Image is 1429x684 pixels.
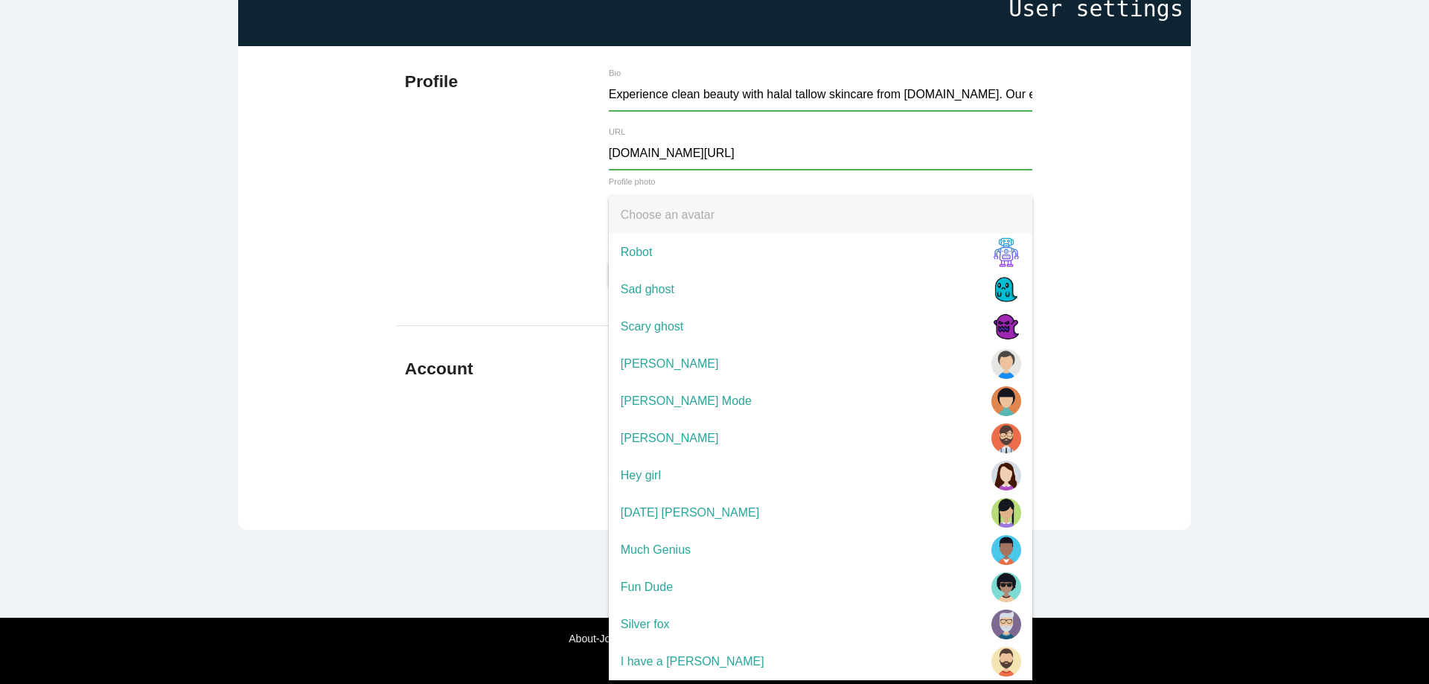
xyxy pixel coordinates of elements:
[569,633,596,645] a: About
[405,71,458,91] b: Profile
[609,234,1032,271] span: Robot
[609,308,1032,345] span: Scary ghost
[609,345,1032,383] span: [PERSON_NAME]
[609,494,1032,531] span: [DATE] [PERSON_NAME]
[600,633,622,645] a: Jobs
[238,650,1191,662] div: © [DOMAIN_NAME]
[7,633,1422,645] div: - - - - - -
[609,68,960,78] label: Bio
[609,569,1032,606] span: Fun Dude
[609,271,1032,308] span: Sad ghost
[609,127,960,137] label: URL
[609,177,656,186] label: Profile photo
[609,457,1032,494] span: Hey girl
[609,531,1032,569] span: Much Genius
[405,359,473,378] b: Account
[609,383,1032,420] span: [PERSON_NAME] Mode
[609,138,1032,170] input: Enter url here
[609,196,1032,234] span: Choose an avatar
[609,643,1032,680] span: I have a [PERSON_NAME]
[609,420,1032,457] span: [PERSON_NAME]
[609,606,1032,643] span: Silver fox
[609,79,1032,111] input: Enter bio here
